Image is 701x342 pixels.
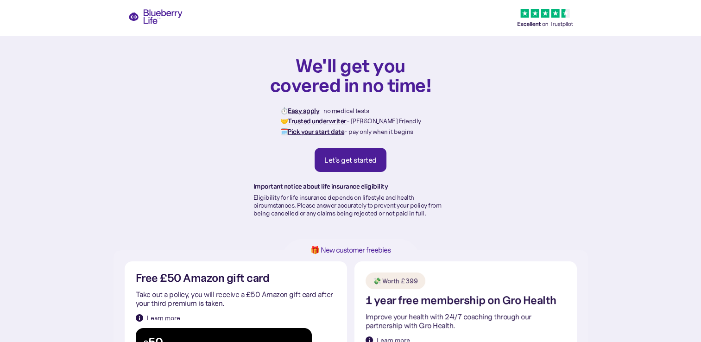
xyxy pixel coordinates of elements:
strong: Pick your start date [288,127,344,136]
a: Let's get started [315,148,386,172]
p: ⏱️ - no medical tests 🤝 - [PERSON_NAME] Friendly 🗓️ - pay only when it begins [280,106,421,137]
h2: Free £50 Amazon gift card [136,272,270,284]
p: Eligibility for life insurance depends on lifestyle and health circumstances. Please answer accur... [253,194,448,217]
strong: Important notice about life insurance eligibility [253,182,388,190]
div: 💸 Worth £399 [373,276,418,285]
strong: Easy apply [288,107,319,115]
p: Take out a policy, you will receive a £50 Amazon gift card after your third premium is taken. [136,290,336,308]
h1: We'll get you covered in no time! [270,56,432,95]
div: Let's get started [324,155,377,165]
strong: Trusted underwriter [288,117,347,125]
div: Learn more [147,313,180,323]
h1: 🎁 New customer freebies [296,246,405,254]
p: Improve your health with 24/7 coaching through our partnership with Gro Health. [366,312,566,330]
a: Learn more [136,313,180,323]
h2: 1 year free membership on Gro Health [366,295,556,306]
